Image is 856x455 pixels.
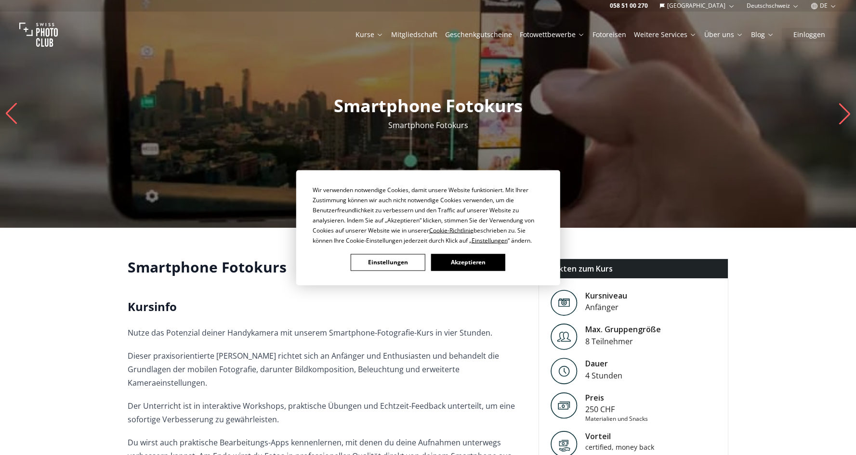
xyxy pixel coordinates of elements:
[313,184,544,245] div: Wir verwenden notwendige Cookies, damit unsere Website funktioniert. Mit Ihrer Zustimmung können ...
[431,254,505,271] button: Akzeptieren
[429,226,474,234] span: Cookie-Richtlinie
[351,254,425,271] button: Einstellungen
[296,170,560,285] div: Cookie Consent Prompt
[472,236,508,244] span: Einstellungen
